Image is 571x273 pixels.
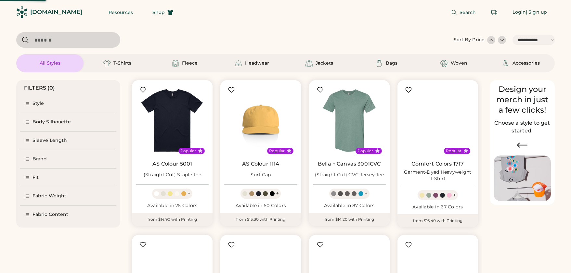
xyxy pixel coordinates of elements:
a: Bella + Canvas 3001CVC [318,161,381,167]
div: Fabric Content [32,211,68,218]
button: Search [443,6,484,19]
span: Shop [152,10,165,15]
div: Jackets [316,60,333,67]
div: Garment-Dyed Heavyweight T-Shirt [401,169,474,182]
div: Available in 87 Colors [313,203,386,209]
div: Fleece [182,60,198,67]
h2: Choose a style to get started. [494,119,551,135]
div: (Straight Cut) CVC Jersey Tee [315,172,384,178]
div: Bags [386,60,397,67]
div: (Straight Cut) Staple Tee [144,172,201,178]
div: | Sign up [526,9,547,16]
div: + [188,190,190,197]
img: AS Colour 1114 Surf Cap [224,84,297,157]
div: Brand [32,156,47,162]
img: BELLA + CANVAS 3001CVC (Straight Cut) CVC Jersey Tee [313,84,386,157]
div: Popular [180,148,196,154]
div: + [365,190,368,197]
div: + [453,192,456,199]
div: Available in 50 Colors [224,203,297,209]
button: Retrieve an order [488,6,501,19]
img: AS Colour 5001 (Straight Cut) Staple Tee [136,84,209,157]
img: Fleece Icon [172,59,179,67]
div: Headwear [245,60,269,67]
img: Jackets Icon [305,59,313,67]
a: Comfort Colors 1717 [411,161,464,167]
div: from $14.20 with Printing [309,213,390,226]
div: T-Shirts [113,60,131,67]
div: from $15.30 with Printing [220,213,301,226]
button: Popular Style [198,148,203,153]
div: Fit [32,174,39,181]
div: FILTERS (0) [24,84,55,92]
div: + [276,190,279,197]
div: Available in 67 Colors [401,204,474,210]
img: T-Shirts Icon [103,59,111,67]
img: Headwear Icon [235,59,242,67]
button: Popular Style [463,148,468,153]
img: Image of Lisa Congdon Eye Print on T-Shirt and Hat [494,155,551,201]
img: Accessories Icon [502,59,510,67]
span: Search [460,10,476,15]
button: Resources [101,6,141,19]
img: Rendered Logo - Screens [16,6,28,18]
button: Shop [145,6,181,19]
div: from $16.40 with Printing [397,214,478,227]
a: AS Colour 5001 [152,161,192,167]
div: Popular [446,148,461,154]
div: Popular [357,148,373,154]
div: Surf Cap [251,172,271,178]
div: Sort By Price [454,37,485,43]
div: Fabric Weight [32,193,66,199]
div: [DOMAIN_NAME] [30,8,82,16]
div: Style [32,100,44,107]
div: Body Silhouette [32,119,71,125]
div: Design your merch in just a few clicks! [494,84,551,115]
div: Woven [451,60,467,67]
div: Accessories [513,60,540,67]
div: from $14.90 with Printing [132,213,213,226]
div: Sleeve Length [32,137,67,144]
div: Login [513,9,526,16]
a: AS Colour 1114 [242,161,279,167]
button: Popular Style [375,148,380,153]
img: Bags Icon [375,59,383,67]
div: All Styles [40,60,60,67]
button: Popular Style [287,148,292,153]
div: Popular [269,148,285,154]
img: Woven Icon [440,59,448,67]
div: Available in 75 Colors [136,203,209,209]
img: Comfort Colors 1717 Garment-Dyed Heavyweight T-Shirt [401,84,474,157]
